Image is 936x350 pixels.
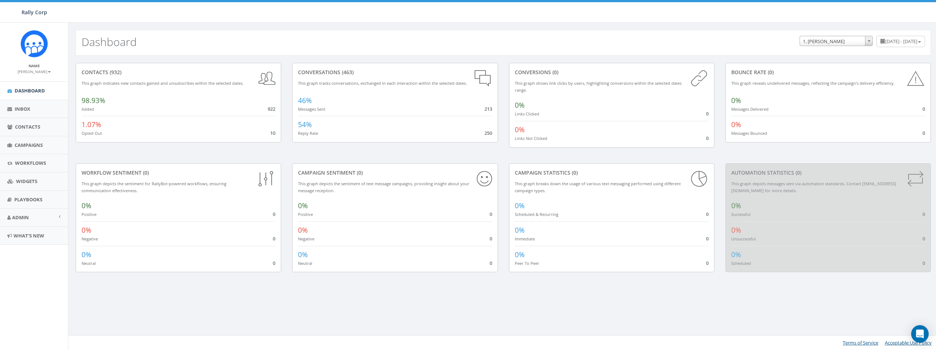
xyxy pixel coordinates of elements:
span: 54% [298,120,312,129]
small: Messages Sent [298,106,325,112]
small: This graph depicts messages sent via automation standards. Contact [EMAIL_ADDRESS][DOMAIN_NAME] f... [731,181,896,193]
small: This graph shows link clicks by users, highlighting conversions within the selected dates range. [515,80,682,93]
span: 0 [273,211,275,217]
small: Links Not Clicked [515,136,547,141]
small: Peer To Peer [515,260,539,266]
small: Immediate [515,236,535,241]
span: 0 [706,110,709,117]
small: This graph indicates new contacts gained and unsubscribes within the selected dates. [82,80,244,86]
small: Neutral [298,260,312,266]
small: This graph breaks down the usage of various text messaging performed using different campaign types. [515,181,681,193]
span: What's New [14,232,44,239]
span: 10 [270,130,275,136]
small: Opted Out [82,130,102,136]
span: 0 [490,235,492,242]
span: Workflows [15,160,46,166]
h2: Dashboard [82,36,137,48]
span: Contacts [15,123,40,130]
span: Dashboard [15,87,45,94]
span: 0 [922,130,925,136]
span: 0% [515,225,525,235]
span: 46% [298,96,312,105]
div: Workflow Sentiment [82,169,275,176]
span: (0) [141,169,149,176]
span: 0% [731,201,741,210]
a: Terms of Service [843,339,878,346]
small: Unsuccessful [731,236,756,241]
span: 0% [515,125,525,134]
span: 0% [82,225,91,235]
span: 0 [273,235,275,242]
span: 250 [484,130,492,136]
small: Successful [731,212,751,217]
span: 0% [298,225,308,235]
small: This graph reveals undelivered messages, reflecting the campaign's delivery efficiency. [731,80,895,86]
img: Icon_1.png [20,30,48,57]
span: Widgets [16,178,37,184]
a: [PERSON_NAME] [18,68,51,75]
span: 0 [706,135,709,141]
div: Bounce Rate [731,69,925,76]
div: Open Intercom Messenger [911,325,929,343]
span: 0 [706,211,709,217]
small: This graph depicts the sentiment of text message campaigns, providing insight about your message ... [298,181,469,193]
small: Messages Bounced [731,130,767,136]
small: Reply Rate [298,130,318,136]
small: Scheduled & Recurring [515,212,558,217]
small: Positive [298,212,313,217]
span: 0% [515,250,525,259]
span: 0% [731,250,741,259]
span: 0 [706,260,709,266]
span: (932) [108,69,121,76]
span: Rally Corp [22,9,47,16]
span: 922 [268,106,275,112]
span: 1. James Martin [800,36,872,46]
span: 0% [731,225,741,235]
span: 0 [922,106,925,112]
span: 0% [731,96,741,105]
span: 0 [922,260,925,266]
small: Negative [298,236,314,241]
span: Admin [12,214,29,221]
small: Scheduled [731,260,751,266]
span: (0) [794,169,801,176]
span: 1.07% [82,120,101,129]
span: 0% [515,201,525,210]
span: 0 [490,260,492,266]
span: 0% [731,120,741,129]
small: Name [29,63,40,68]
div: conversions [515,69,709,76]
span: (0) [570,169,578,176]
small: Messages Delivered [731,106,769,112]
span: 0% [298,201,308,210]
small: Negative [82,236,98,241]
div: Campaign Sentiment [298,169,492,176]
span: (0) [355,169,363,176]
span: [DATE] - [DATE] [885,38,917,45]
small: [PERSON_NAME] [18,69,51,74]
div: Campaign Statistics [515,169,709,176]
span: 0 [273,260,275,266]
div: conversations [298,69,492,76]
div: contacts [82,69,275,76]
div: Automation Statistics [731,169,925,176]
small: Positive [82,212,97,217]
span: 0% [82,250,91,259]
span: 0 [490,211,492,217]
span: (463) [340,69,354,76]
span: Campaigns [15,142,43,148]
span: 98.93% [82,96,105,105]
span: (0) [551,69,558,76]
span: 0% [82,201,91,210]
small: Neutral [82,260,96,266]
span: 0 [922,235,925,242]
span: 213 [484,106,492,112]
span: 0 [922,211,925,217]
small: Added [82,106,94,112]
small: Links Clicked [515,111,539,117]
span: 0% [298,250,308,259]
a: Acceptable Use Policy [885,339,932,346]
span: Playbooks [14,196,42,203]
small: This graph tracks conversations, exchanged in each interaction within the selected dates. [298,80,467,86]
